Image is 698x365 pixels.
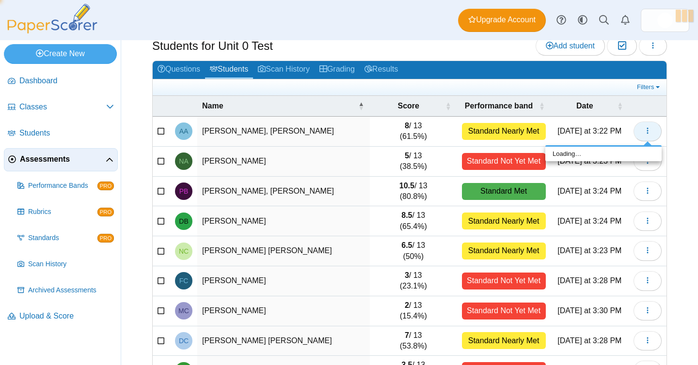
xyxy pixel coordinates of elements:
[4,122,118,145] a: Students
[546,42,595,50] span: Add student
[97,182,114,190] span: PRO
[370,117,457,147] td: / 13 (61.5%)
[468,15,536,25] span: Upgrade Account
[14,174,118,198] a: Performance Bands PRO
[557,187,621,195] time: Aug 29, 2025 at 3:24 PM
[462,332,546,349] div: Standard Nearly Met
[19,128,114,138] span: Students
[641,9,689,32] a: ps.uFc3u4uwrlKcDdGV
[179,218,188,225] span: Dmitry Brooke
[462,243,546,259] div: Standard Nearly Met
[19,76,114,86] span: Dashboard
[557,336,621,345] time: Aug 29, 2025 at 3:28 PM
[202,102,223,110] span: Name
[179,158,188,165] span: Natalie Alvarez
[401,211,412,219] b: 8.5
[370,236,457,266] td: / 13 (50%)
[397,102,419,110] span: Score
[4,44,117,63] a: Create New
[315,61,360,79] a: Grading
[657,13,673,28] span: Ken Marushige
[458,9,546,32] a: Upgrade Account
[4,4,101,33] img: PaperScorer
[179,277,189,284] span: Frankie Chavez
[401,241,412,249] b: 6.5
[462,183,546,200] div: Standard Met
[205,61,253,79] a: Students
[197,326,370,356] td: [PERSON_NAME] [PERSON_NAME]
[370,177,457,207] td: / 13 (80.8%)
[462,273,546,289] div: Standard Not Yet Met
[462,123,546,140] div: Standard Nearly Met
[14,279,118,302] a: Archived Assessments
[635,82,664,92] a: Filters
[405,152,409,160] b: 5
[405,271,409,279] b: 3
[28,259,114,269] span: Scan History
[4,27,101,35] a: PaperScorer
[197,117,370,147] td: [PERSON_NAME], [PERSON_NAME]
[19,311,114,321] span: Upload & Score
[462,213,546,229] div: Standard Nearly Met
[617,96,623,116] span: Date : Activate to sort
[28,286,114,295] span: Archived Assessments
[179,337,189,344] span: Diana Cruz Duque
[197,177,370,207] td: [PERSON_NAME], [PERSON_NAME]
[197,266,370,296] td: [PERSON_NAME]
[253,61,315,79] a: Scan History
[28,233,97,243] span: Standards
[179,248,189,255] span: Natalie Cabrera Vargas
[399,182,414,190] b: 10.5
[405,122,409,130] b: 8
[370,326,457,356] td: / 13 (53.8%)
[20,154,106,165] span: Assessments
[28,181,97,191] span: Performance Bands
[462,153,546,170] div: Standard Not Yet Met
[19,102,106,112] span: Classes
[153,61,205,79] a: Questions
[557,276,621,285] time: Aug 29, 2025 at 3:28 PM
[179,188,189,195] span: Pedro Briceno Diaz
[370,206,457,236] td: / 13 (65.4%)
[28,207,97,217] span: Rubrics
[462,303,546,319] div: Standard Not Yet Met
[97,208,114,216] span: PRO
[197,206,370,236] td: [PERSON_NAME]
[197,236,370,266] td: [PERSON_NAME] [PERSON_NAME]
[358,96,364,116] span: Name : Activate to invert sorting
[536,36,605,56] a: Add student
[197,296,370,326] td: [PERSON_NAME]
[178,307,189,314] span: Michael Crane
[405,331,409,339] b: 7
[557,217,621,225] time: Aug 29, 2025 at 3:24 PM
[545,147,662,161] div: Loading…
[97,234,114,243] span: PRO
[370,147,457,177] td: / 13 (38.5%)
[360,61,403,79] a: Results
[539,96,545,116] span: Performance band : Activate to sort
[405,301,409,309] b: 2
[557,306,621,315] time: Aug 29, 2025 at 3:30 PM
[370,266,457,296] td: / 13 (23.1%)
[14,253,118,276] a: Scan History
[445,96,451,116] span: Score : Activate to sort
[4,70,118,93] a: Dashboard
[14,200,118,224] a: Rubrics PRO
[179,128,189,135] span: Arthuro Alatorre Chong
[557,127,621,135] time: Aug 29, 2025 at 3:22 PM
[4,96,118,119] a: Classes
[197,147,370,177] td: [PERSON_NAME]
[657,13,673,28] img: ps.uFc3u4uwrlKcDdGV
[615,10,636,31] a: Alerts
[576,102,593,110] span: Date
[557,246,621,255] time: Aug 29, 2025 at 3:23 PM
[370,296,457,326] td: / 13 (15.4%)
[465,102,533,110] span: Performance band
[152,38,273,54] h1: Students for Unit 0 Test
[4,305,118,328] a: Upload & Score
[14,227,118,250] a: Standards PRO
[4,148,118,171] a: Assessments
